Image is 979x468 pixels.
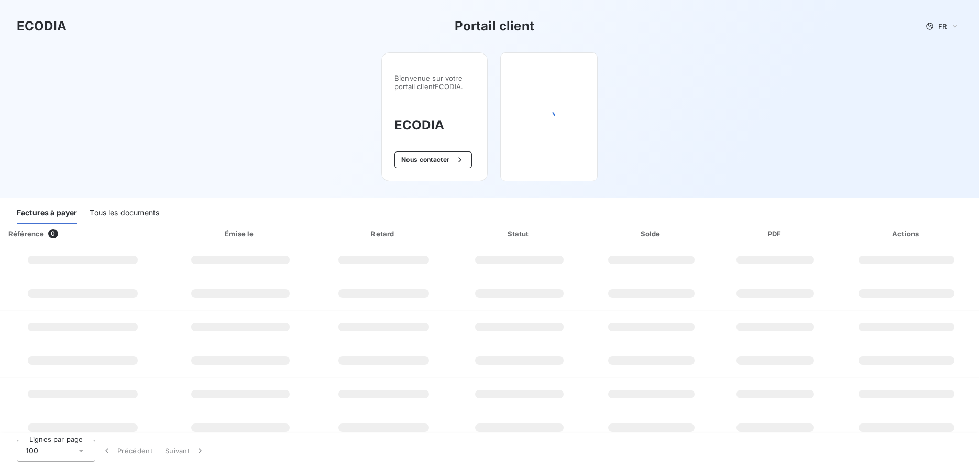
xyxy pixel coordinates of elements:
div: Actions [836,228,977,239]
span: 100 [26,445,38,456]
div: Factures à payer [17,202,77,224]
div: Statut [454,228,584,239]
span: FR [938,22,947,30]
div: Solde [588,228,714,239]
span: 0 [48,229,58,238]
h3: ECODIA [17,17,67,36]
div: Référence [8,230,44,238]
h3: Portail client [455,17,534,36]
div: Émise le [168,228,313,239]
div: PDF [719,228,832,239]
button: Nous contacter [394,151,472,168]
button: Précédent [95,440,159,462]
div: Tous les documents [90,202,159,224]
span: Bienvenue sur votre portail client ECODIA . [394,74,475,91]
button: Suivant [159,440,212,462]
div: Retard [317,228,450,239]
h3: ECODIA [394,116,475,135]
